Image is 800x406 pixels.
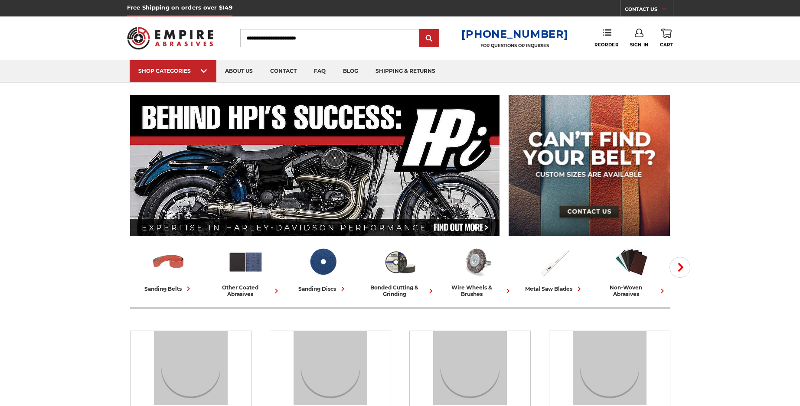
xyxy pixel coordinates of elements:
[294,331,367,405] img: Other Coated Abrasives
[536,244,572,280] img: Metal Saw Blades
[154,331,228,405] img: Sanding Belts
[382,244,418,280] img: Bonded Cutting & Grinding
[509,95,670,236] img: promo banner for custom belts.
[134,244,204,293] a: sanding belts
[144,284,193,293] div: sanding belts
[334,60,367,82] a: blog
[573,331,647,405] img: Bonded Cutting & Grinding
[459,244,495,280] img: Wire Wheels & Brushes
[614,244,650,280] img: Non-woven Abrasives
[305,244,341,280] img: Sanding Discs
[461,43,568,49] p: FOR QUESTIONS OR INQUIRIES
[660,29,673,48] a: Cart
[211,284,281,297] div: other coated abrasives
[660,42,673,48] span: Cart
[594,42,618,48] span: Reorder
[367,60,444,82] a: shipping & returns
[421,30,438,47] input: Submit
[365,244,435,297] a: bonded cutting & grinding
[597,284,667,297] div: non-woven abrasives
[625,4,673,16] a: CONTACT US
[216,60,261,82] a: about us
[669,257,690,278] button: Next
[228,244,264,280] img: Other Coated Abrasives
[305,60,334,82] a: faq
[298,284,347,293] div: sanding discs
[597,244,667,297] a: non-woven abrasives
[261,60,305,82] a: contact
[630,42,649,48] span: Sign In
[138,68,208,74] div: SHOP CATEGORIES
[211,244,281,297] a: other coated abrasives
[442,244,513,297] a: wire wheels & brushes
[288,244,358,293] a: sanding discs
[461,28,568,40] a: [PHONE_NUMBER]
[130,95,500,236] img: Banner for an interview featuring Horsepower Inc who makes Harley performance upgrades featured o...
[127,21,214,55] img: Empire Abrasives
[525,284,584,293] div: metal saw blades
[150,244,186,280] img: Sanding Belts
[442,284,513,297] div: wire wheels & brushes
[433,331,507,405] img: Sanding Discs
[365,284,435,297] div: bonded cutting & grinding
[519,244,590,293] a: metal saw blades
[594,29,618,47] a: Reorder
